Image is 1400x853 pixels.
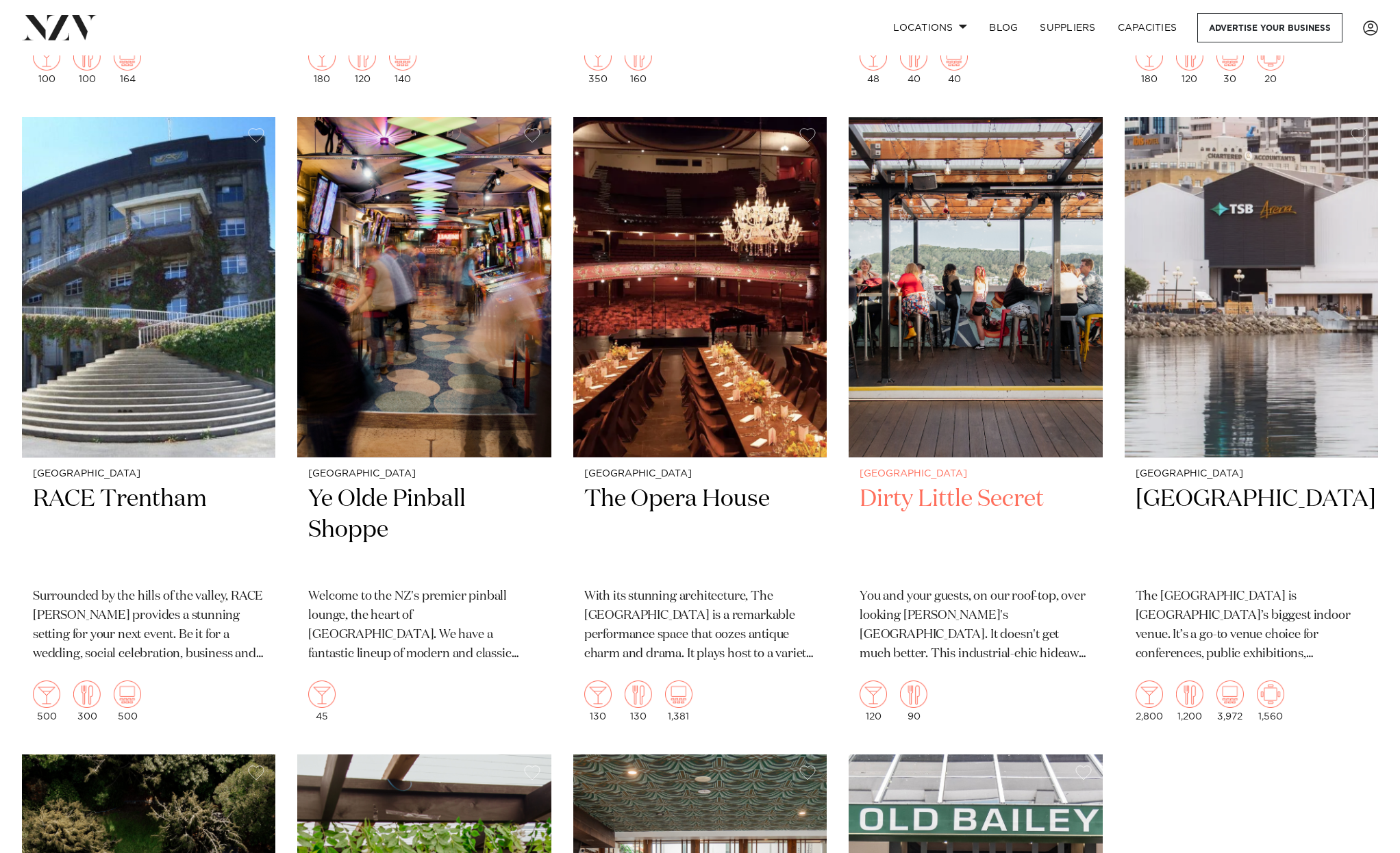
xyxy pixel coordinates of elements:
small: [GEOGRAPHIC_DATA] [33,469,264,479]
small: [GEOGRAPHIC_DATA] [584,469,816,479]
img: nzv-logo.png [22,15,97,40]
div: 300 [73,680,101,722]
div: 120 [1176,43,1203,84]
p: Surrounded by the hills of the valley, RACE [PERSON_NAME] provides a stunning setting for your ne... [33,587,264,664]
div: 130 [625,680,652,722]
img: dining.png [625,680,652,708]
div: 30 [1216,43,1244,84]
h2: The Opera House [584,484,816,576]
a: BLOG [978,13,1029,42]
a: [GEOGRAPHIC_DATA] Ye Olde Pinball Shoppe Welcome to the NZ's premier pinball lounge, the heart of... [297,117,551,732]
a: [GEOGRAPHIC_DATA] The Opera House With its stunning architecture, The [GEOGRAPHIC_DATA] is a rema... [573,117,827,732]
img: dining.png [349,43,376,71]
div: 1,381 [665,680,692,722]
img: cocktail.png [584,43,612,71]
img: cocktail.png [1136,43,1163,71]
img: meeting.png [1257,43,1284,71]
img: theatre.png [114,43,141,71]
div: 120 [349,43,376,84]
div: 350 [584,43,612,84]
div: 500 [33,680,60,722]
div: 48 [860,43,887,84]
div: 100 [73,43,101,84]
img: cocktail.png [860,43,887,71]
div: 40 [900,43,927,84]
img: dining.png [900,680,927,708]
small: [GEOGRAPHIC_DATA] [860,469,1091,479]
img: meeting.png [1257,680,1284,708]
p: You and your guests, on our roof-top, over looking [PERSON_NAME]'s [GEOGRAPHIC_DATA]. It doesn't ... [860,587,1091,664]
h2: Dirty Little Secret [860,484,1091,576]
a: Locations [882,13,978,42]
a: Capacities [1107,13,1188,42]
img: theatre.png [665,680,692,708]
h2: Ye Olde Pinball Shoppe [308,484,540,576]
img: cocktail.png [860,680,887,708]
div: 45 [308,680,336,722]
img: theatre.png [1216,43,1244,71]
div: 90 [900,680,927,722]
div: 1,560 [1257,680,1284,722]
img: cocktail.png [584,680,612,708]
a: [GEOGRAPHIC_DATA] [GEOGRAPHIC_DATA] The [GEOGRAPHIC_DATA] is [GEOGRAPHIC_DATA]’s biggest indoor v... [1125,117,1378,732]
img: dining.png [1176,43,1203,71]
a: [GEOGRAPHIC_DATA] Dirty Little Secret You and your guests, on our roof-top, over looking [PERSON_... [849,117,1102,732]
div: 100 [33,43,60,84]
img: cocktail.png [308,43,336,71]
div: 500 [114,680,141,722]
img: cocktail.png [308,680,336,708]
div: 1,200 [1176,680,1203,722]
img: cocktail.png [33,43,60,71]
img: dining.png [1176,680,1203,708]
small: [GEOGRAPHIC_DATA] [308,469,540,479]
small: [GEOGRAPHIC_DATA] [1136,469,1367,479]
img: dining.png [73,43,101,71]
div: 20 [1257,43,1284,84]
div: 3,972 [1216,680,1244,722]
img: cocktail.png [33,680,60,708]
p: The [GEOGRAPHIC_DATA] is [GEOGRAPHIC_DATA]’s biggest indoor venue. It’s a go-to venue choice for ... [1136,587,1367,664]
h2: [GEOGRAPHIC_DATA] [1136,484,1367,576]
a: [GEOGRAPHIC_DATA] RACE Trentham Surrounded by the hills of the valley, RACE [PERSON_NAME] provide... [22,117,275,732]
img: theatre.png [1216,680,1244,708]
h2: RACE Trentham [33,484,264,576]
div: 140 [389,43,416,84]
div: 180 [1136,43,1163,84]
p: Welcome to the NZ's premier pinball lounge, the heart of [GEOGRAPHIC_DATA]. We have a fantastic l... [308,587,540,664]
img: cocktail.png [1136,680,1163,708]
div: 130 [584,680,612,722]
div: 2,800 [1136,680,1163,722]
img: theatre.png [940,43,968,71]
div: 160 [625,43,652,84]
img: dining.png [900,43,927,71]
div: 40 [940,43,968,84]
a: SUPPLIERS [1029,13,1106,42]
img: theatre.png [389,43,416,71]
div: 180 [308,43,336,84]
img: theatre.png [114,680,141,708]
a: Advertise your business [1197,13,1342,42]
div: 120 [860,680,887,722]
div: 164 [114,43,141,84]
p: With its stunning architecture, The [GEOGRAPHIC_DATA] is a remarkable performance space that ooze... [584,587,816,664]
img: dining.png [625,43,652,71]
img: dining.png [73,680,101,708]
